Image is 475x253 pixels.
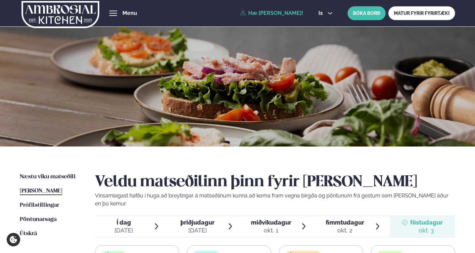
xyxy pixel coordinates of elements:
a: Næstu viku matseðill [20,173,76,181]
a: Cookie settings [7,233,20,246]
span: föstudagur [410,219,443,226]
div: okt. 2 [326,227,364,234]
button: BÓKA BORÐ [348,6,386,20]
p: Vinsamlegast hafðu í huga að breytingar á matseðlinum kunna að koma fram vegna birgða og pöntunum... [95,192,455,208]
span: fimmtudagur [326,219,364,226]
a: Pöntunarsaga [20,216,57,224]
span: miðvikudagur [251,219,291,226]
button: hamburger [109,9,117,17]
img: logo [21,1,100,28]
span: [PERSON_NAME] [20,188,62,194]
h2: Veldu matseðilinn þinn fyrir [PERSON_NAME] [95,173,455,191]
div: [DATE] [115,227,133,234]
span: þriðjudagur [180,219,214,226]
a: MATUR FYRIR FYRIRTÆKI [388,6,455,20]
div: okt. 1 [251,227,291,234]
a: Útskrá [20,230,37,238]
div: okt. 3 [410,227,443,234]
span: Útskrá [20,231,37,236]
span: is [318,11,325,16]
span: Í dag [115,219,133,227]
button: is [313,11,338,16]
a: [PERSON_NAME] [20,187,62,195]
a: Hæ [PERSON_NAME]! [240,10,303,16]
span: Næstu viku matseðill [20,174,76,180]
a: Prófílstillingar [20,201,59,209]
span: Pöntunarsaga [20,217,57,222]
span: Prófílstillingar [20,202,59,208]
div: [DATE] [180,227,214,234]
